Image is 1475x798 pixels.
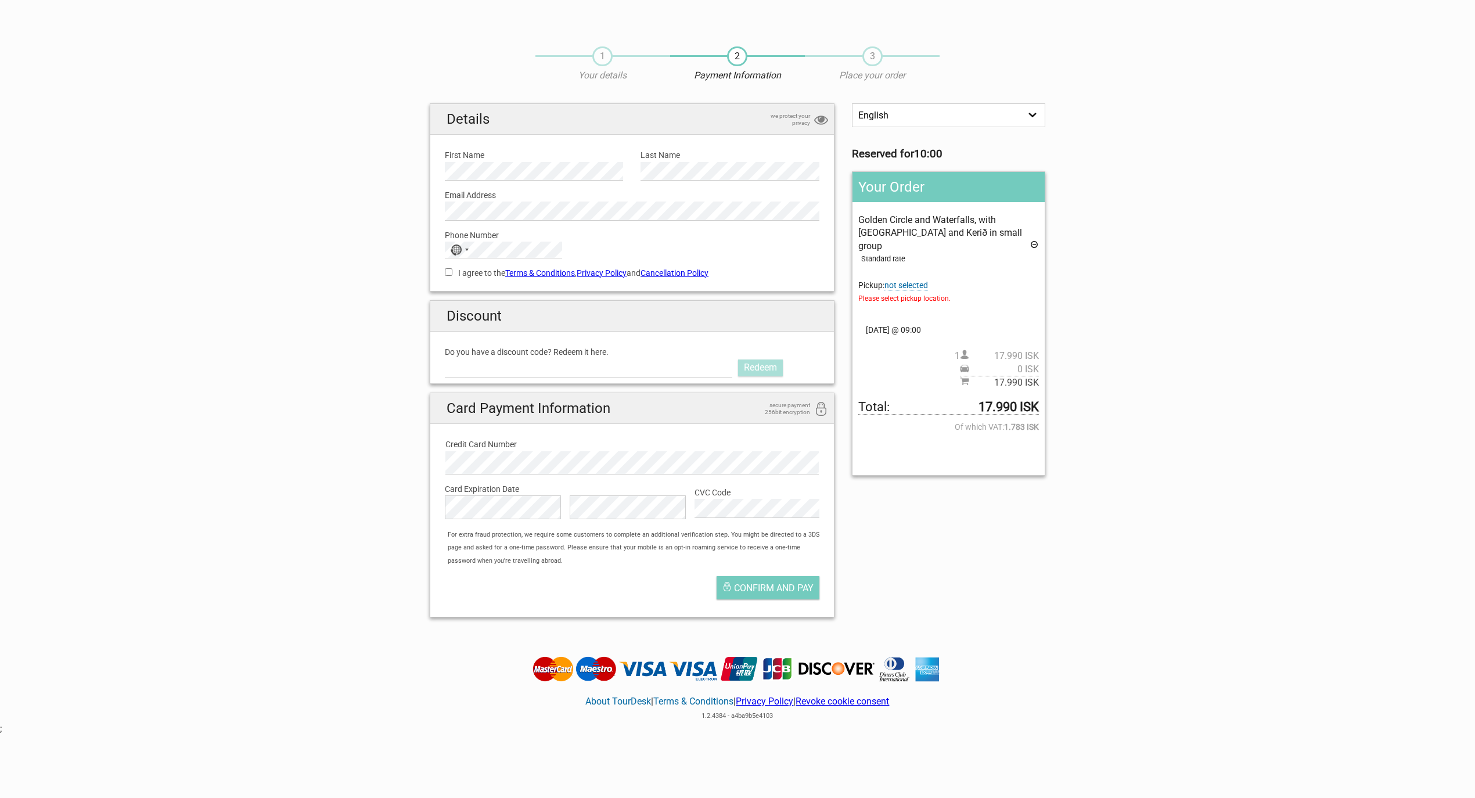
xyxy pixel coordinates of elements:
span: Total to be paid [858,401,1039,414]
span: Of which VAT: [858,420,1039,433]
strong: 1.783 ISK [1004,420,1039,433]
p: Place your order [805,69,940,82]
span: 3 [862,46,883,66]
span: Golden Circle and Waterfalls, with [GEOGRAPHIC_DATA] and Kerið in small group [858,214,1022,251]
span: 0 ISK [969,363,1039,376]
span: [DATE] @ 09:00 [858,323,1039,336]
span: 1 person(s) [955,350,1039,362]
span: 1.2.4384 - a4ba9b5e4103 [701,712,773,720]
div: For extra fraud protection, we require some customers to complete an additional verification step... [442,529,834,567]
h2: Your Order [852,172,1045,202]
i: 256bit encryption [814,402,828,418]
span: 17.990 ISK [969,376,1039,389]
span: 17.990 ISK [969,350,1039,362]
label: Phone Number [445,229,819,242]
a: Revoke cookie consent [796,696,889,707]
a: Terms & Conditions [505,268,575,278]
span: 1 [592,46,613,66]
span: 2 [727,46,747,66]
label: Do you have a discount code? Redeem it here. [445,346,819,358]
a: Cancellation Policy [641,268,708,278]
button: Confirm and pay [717,576,819,599]
label: I agree to the , and [445,267,819,279]
a: Privacy Policy [736,696,793,707]
label: Card Expiration Date [445,483,819,495]
a: Terms & Conditions [653,696,733,707]
label: Last Name [641,149,819,161]
span: Please select pickup location. [858,292,1039,305]
span: Change pickup place [884,281,928,290]
span: Pickup price [960,363,1039,376]
h2: Card Payment Information [430,393,834,424]
strong: 10:00 [914,148,942,160]
span: secure payment 256bit encryption [752,402,810,416]
label: CVC Code [695,486,819,499]
span: Subtotal [960,376,1039,389]
button: Selected country [445,242,474,257]
span: Pickup: [858,281,1039,305]
p: Your details [535,69,670,82]
div: Standard rate [861,253,1039,265]
strong: 17.990 ISK [978,401,1039,414]
h2: Details [430,104,834,135]
a: Redeem [738,360,783,376]
i: privacy protection [814,113,828,128]
h3: Reserved for [852,148,1045,160]
label: First Name [445,149,623,161]
div: | | | [530,682,946,722]
label: Credit Card Number [445,438,819,451]
label: Email Address [445,189,819,202]
h2: Discount [430,301,834,332]
a: About TourDesk [585,696,651,707]
span: Confirm and pay [734,583,814,594]
a: Privacy Policy [577,268,627,278]
span: we protect your privacy [752,113,810,127]
img: Tourdesk accepts [530,656,946,682]
p: Payment Information [670,69,805,82]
